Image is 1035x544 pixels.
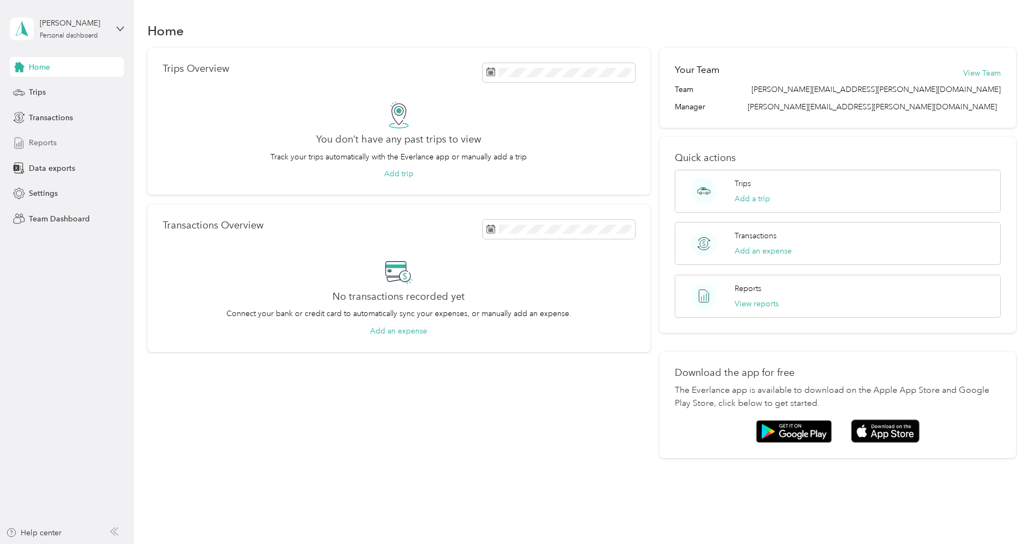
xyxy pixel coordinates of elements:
[29,213,90,225] span: Team Dashboard
[147,25,184,36] h1: Home
[6,527,61,539] button: Help center
[675,367,1001,379] p: Download the app for free
[370,325,427,337] button: Add an expense
[735,298,779,310] button: View reports
[748,102,997,112] span: [PERSON_NAME][EMAIL_ADDRESS][PERSON_NAME][DOMAIN_NAME]
[735,283,761,294] p: Reports
[675,84,693,95] span: Team
[735,245,792,257] button: Add an expense
[735,230,777,242] p: Transactions
[963,67,1001,79] button: View Team
[735,178,751,189] p: Trips
[756,420,832,443] img: Google play
[40,33,98,39] div: Personal dashboard
[29,61,50,73] span: Home
[29,137,57,149] span: Reports
[974,483,1035,544] iframe: Everlance-gr Chat Button Frame
[29,188,58,199] span: Settings
[675,63,719,77] h2: Your Team
[270,151,527,163] p: Track your trips automatically with the Everlance app or manually add a trip
[384,168,414,180] button: Add trip
[163,63,229,75] p: Trips Overview
[735,193,770,205] button: Add a trip
[163,220,263,231] p: Transactions Overview
[29,163,75,174] span: Data exports
[751,84,1001,95] span: [PERSON_NAME][EMAIL_ADDRESS][PERSON_NAME][DOMAIN_NAME]
[675,152,1001,164] p: Quick actions
[40,17,108,29] div: [PERSON_NAME]
[675,101,705,113] span: Manager
[675,384,1001,410] p: The Everlance app is available to download on the Apple App Store and Google Play Store, click be...
[226,308,571,319] p: Connect your bank or credit card to automatically sync your expenses, or manually add an expense.
[316,134,481,145] h2: You don’t have any past trips to view
[29,112,73,123] span: Transactions
[29,86,46,98] span: Trips
[851,419,920,443] img: App store
[332,291,465,302] h2: No transactions recorded yet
